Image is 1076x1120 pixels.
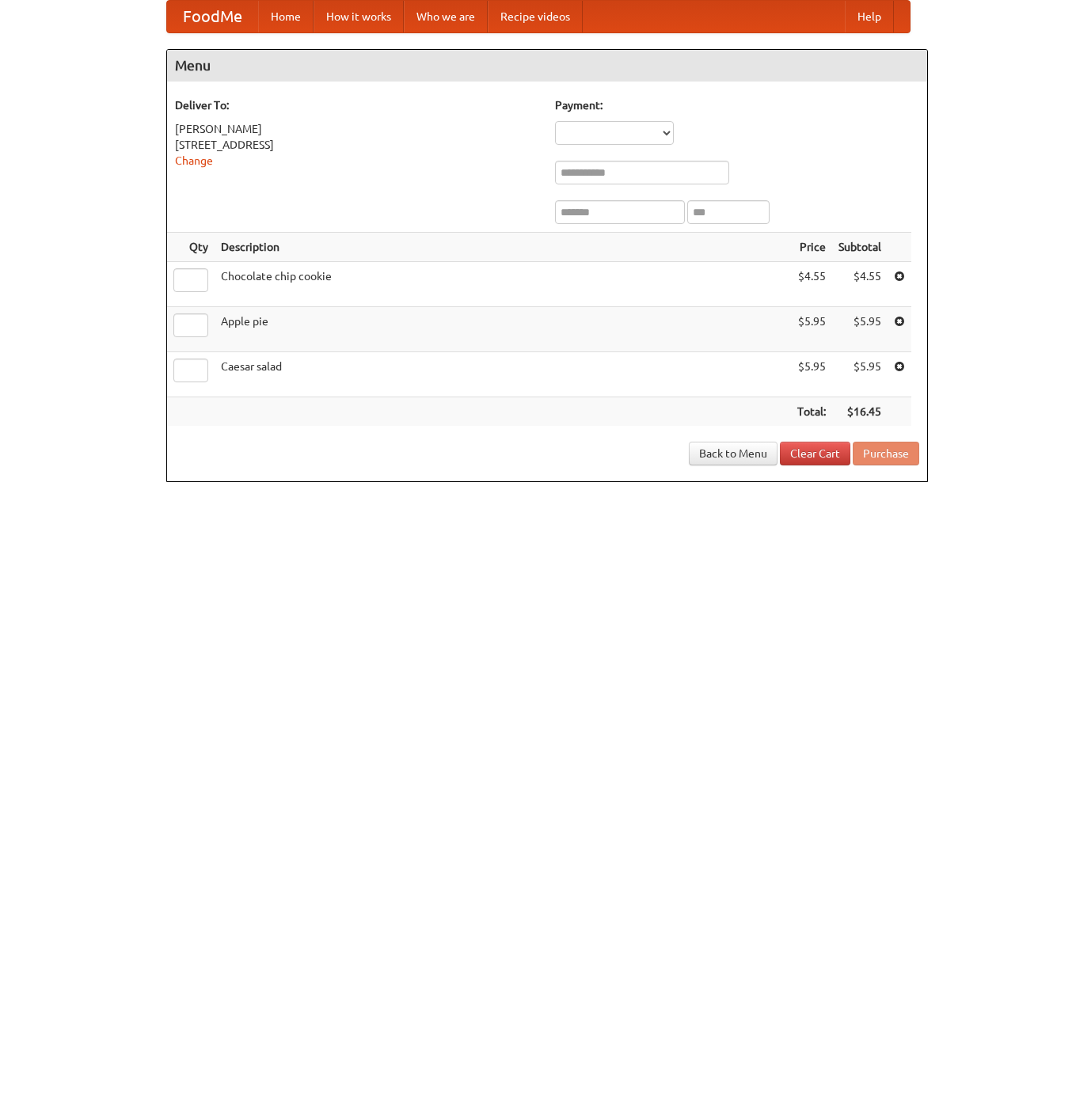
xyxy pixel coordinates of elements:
[689,442,778,465] a: Back to Menu
[175,154,213,167] a: Change
[832,352,888,397] td: $5.95
[832,307,888,352] td: $5.95
[167,1,258,32] a: FoodMe
[258,1,314,32] a: Home
[791,397,832,427] th: Total:
[404,1,488,32] a: Who we are
[832,233,888,262] th: Subtotal
[832,262,888,307] td: $4.55
[555,97,919,113] h5: Payment:
[780,442,850,465] a: Clear Cart
[832,397,888,427] th: $16.45
[175,97,539,113] h5: Deliver To:
[167,50,927,82] h4: Menu
[215,262,791,307] td: Chocolate chip cookie
[791,352,832,397] td: $5.95
[215,233,791,262] th: Description
[314,1,404,32] a: How it works
[215,352,791,397] td: Caesar salad
[853,442,919,465] button: Purchase
[215,307,791,352] td: Apple pie
[488,1,583,32] a: Recipe videos
[791,307,832,352] td: $5.95
[175,121,539,137] div: [PERSON_NAME]
[845,1,894,32] a: Help
[791,262,832,307] td: $4.55
[175,137,539,153] div: [STREET_ADDRESS]
[791,233,832,262] th: Price
[167,233,215,262] th: Qty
